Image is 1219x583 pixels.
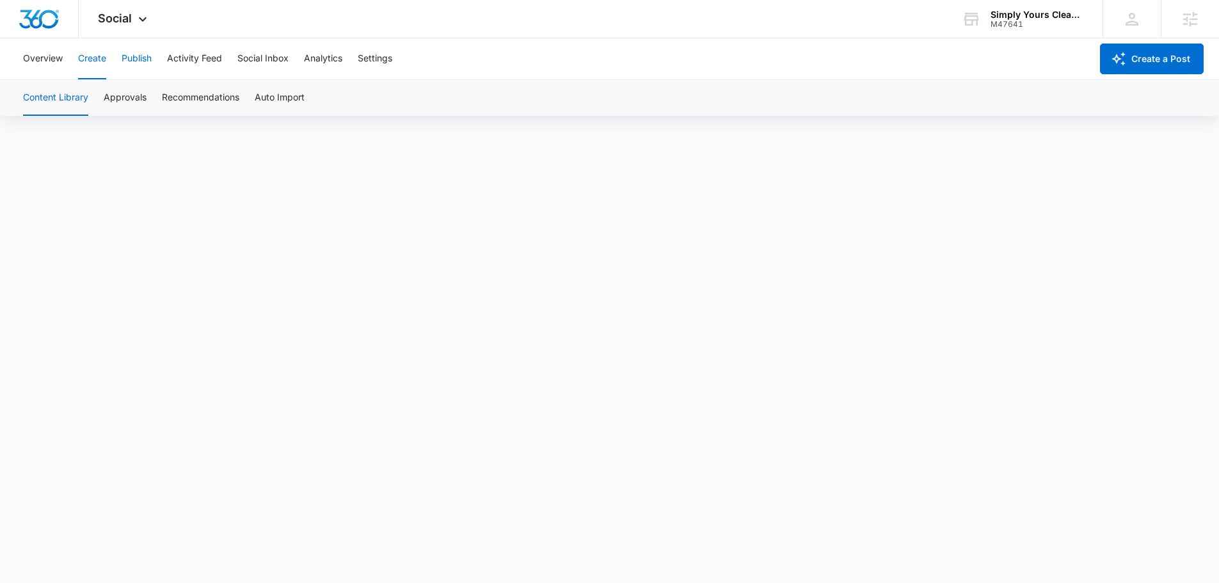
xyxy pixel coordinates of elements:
[304,38,342,79] button: Analytics
[23,80,88,116] button: Content Library
[991,10,1084,20] div: account name
[104,80,147,116] button: Approvals
[255,80,305,116] button: Auto Import
[162,80,239,116] button: Recommendations
[78,38,106,79] button: Create
[1100,44,1204,74] button: Create a Post
[122,38,152,79] button: Publish
[991,20,1084,29] div: account id
[98,12,132,25] span: Social
[23,38,63,79] button: Overview
[237,38,289,79] button: Social Inbox
[167,38,222,79] button: Activity Feed
[358,38,392,79] button: Settings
